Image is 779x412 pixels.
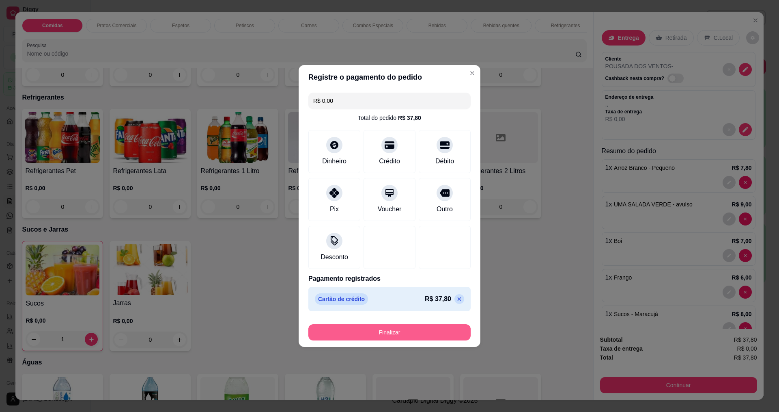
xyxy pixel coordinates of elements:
[378,204,402,214] div: Voucher
[435,156,454,166] div: Débito
[358,114,421,122] div: Total do pedido
[330,204,339,214] div: Pix
[437,204,453,214] div: Outro
[321,252,348,262] div: Desconto
[299,65,480,89] header: Registre o pagamento do pedido
[308,274,471,284] p: Pagamento registrados
[425,294,451,304] p: R$ 37,80
[398,114,421,122] div: R$ 37,80
[466,67,479,80] button: Close
[379,156,400,166] div: Crédito
[308,324,471,340] button: Finalizar
[313,93,466,109] input: Ex.: hambúrguer de cordeiro
[322,156,346,166] div: Dinheiro
[315,293,368,305] p: Cartão de crédito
